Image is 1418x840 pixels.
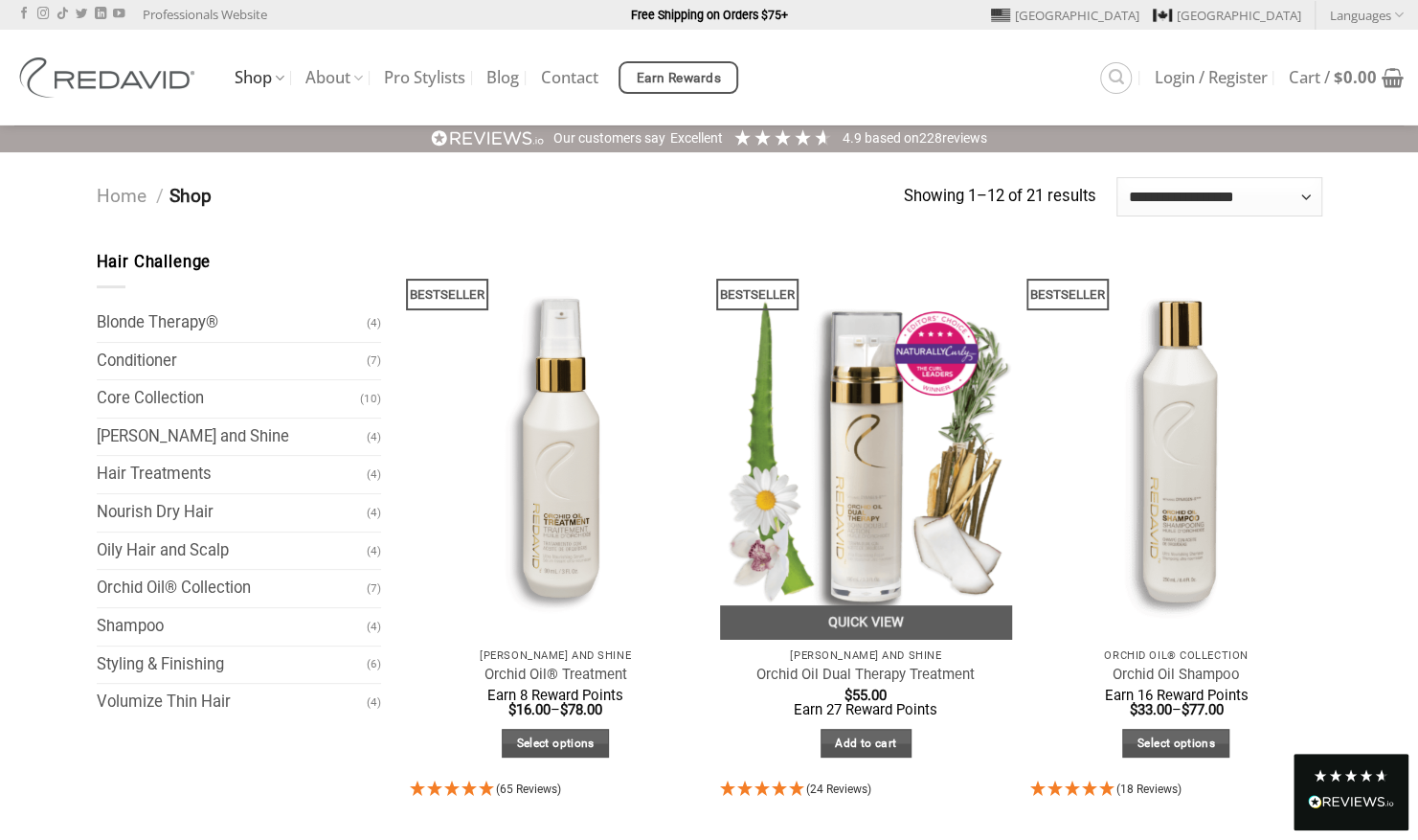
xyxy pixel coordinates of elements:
img: REVIEWS.io [1308,795,1394,808]
a: Core Collection [97,380,361,418]
a: Pro Stylists [384,60,465,95]
span: $ [1129,701,1137,718]
a: Blog [486,60,519,95]
span: (7) [367,344,381,377]
a: Follow on Twitter [76,8,87,21]
p: Showing 1–12 of 21 results [904,184,1096,210]
a: Cart / $0.00 [1289,57,1404,99]
a: Orchid Oil Shampoo [1030,250,1322,639]
a: Login / Register [1155,60,1268,95]
a: Conditioner [97,343,368,380]
a: Oily Hair and Scalp [97,533,368,570]
a: Orchid Oil® Treatment [410,250,702,639]
img: REVIEWS.io [431,129,544,148]
select: Shop order [1116,177,1322,216]
div: Read All Reviews [1308,791,1394,816]
bdi: 78.00 [560,701,602,718]
span: Login / Register [1155,70,1268,85]
a: Shampoo [97,608,368,646]
span: (7) [367,572,381,605]
div: 4.95 Stars - 65 [410,778,702,804]
a: Nourish Dry Hair [97,494,368,532]
span: Earn Rewards [637,68,721,89]
a: Select options for “Orchid Oil® Treatment” [502,729,609,759]
a: Hair Treatments [97,456,368,493]
a: [GEOGRAPHIC_DATA] [991,1,1139,30]
p: [PERSON_NAME] and Shine [730,649,1002,662]
span: Based on [865,130,919,146]
div: 4.94 Stars - 18 [1030,778,1322,804]
a: Orchid Oil Dual Therapy Treatment [756,666,975,684]
span: Earn 16 Reward Points [1104,687,1248,704]
span: (10) [360,382,381,416]
strong: Free Shipping on Orders $75+ [631,8,788,22]
span: Hair Challenge [97,253,212,271]
bdi: 0.00 [1334,66,1377,88]
div: Read All Reviews [1294,754,1408,830]
span: – [419,689,692,717]
span: (4) [367,420,381,454]
a: Select options for “Orchid Oil Shampoo” [1122,729,1229,759]
span: (18 Reviews) [1116,783,1182,796]
span: – [1040,689,1313,717]
span: $ [844,687,852,704]
a: Contact [540,60,597,95]
span: 228 [919,130,942,146]
a: Volumize Thin Hair [97,684,368,721]
a: Follow on TikTok [56,8,68,21]
a: Orchid Oil® Treatment [484,666,627,684]
img: REDAVID Orchid Oil Shampoo [1030,250,1322,639]
span: Cart / [1289,70,1377,85]
img: REDAVID Orchid Oil Treatment 90ml [410,250,702,639]
span: Earn 8 Reward Points [487,687,623,704]
a: Languages [1330,1,1404,29]
span: (4) [367,686,381,719]
span: (65 Reviews) [496,783,561,796]
a: Follow on Instagram [37,8,49,21]
img: REDAVID Orchid Oil Dual Therapy ~ Award Winning Curl Care [720,250,1012,639]
div: 4.91 Stars [732,127,833,148]
span: (6) [367,647,381,681]
bdi: 16.00 [508,701,551,718]
a: Home [97,185,146,207]
a: [GEOGRAPHIC_DATA] [1153,1,1301,30]
span: 4.9 [843,130,865,146]
span: / [156,185,164,207]
span: (4) [367,458,381,491]
p: Orchid Oil® Collection [1040,649,1313,662]
span: (4) [367,534,381,568]
span: Earn 27 Reward Points [794,701,937,718]
a: Follow on Facebook [18,8,30,21]
span: $ [1334,66,1343,88]
bdi: 33.00 [1129,701,1171,718]
a: Shop [235,59,284,97]
div: 4.92 Stars - 24 [720,778,1012,804]
span: $ [508,701,516,718]
bdi: 77.00 [1181,701,1223,718]
a: Orchid Oil® Collection [97,570,368,607]
span: $ [560,701,568,718]
a: Orchid Oil Dual Therapy Treatment [720,250,1012,639]
p: [PERSON_NAME] and Shine [419,649,692,662]
a: Search [1100,62,1132,94]
a: Earn Rewards [619,61,738,94]
div: Our customers say [553,129,665,148]
span: (4) [367,306,381,340]
a: Blonde Therapy® [97,305,368,342]
span: (4) [367,496,381,530]
div: 4.8 Stars [1313,768,1389,783]
a: [PERSON_NAME] and Shine [97,419,368,456]
span: (4) [367,610,381,644]
a: Quick View [720,605,1012,639]
img: REDAVID Salon Products | United States [14,57,206,98]
nav: Shop [97,182,905,212]
span: (24 Reviews) [806,783,871,796]
a: Follow on YouTube [113,8,124,21]
a: Add to cart: “Orchid Oil Dual Therapy Treatment” [821,729,912,759]
span: reviews [942,130,987,146]
div: Excellent [670,129,723,148]
a: About [305,59,363,97]
a: Follow on LinkedIn [94,8,105,21]
a: Styling & Finishing [97,647,368,684]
